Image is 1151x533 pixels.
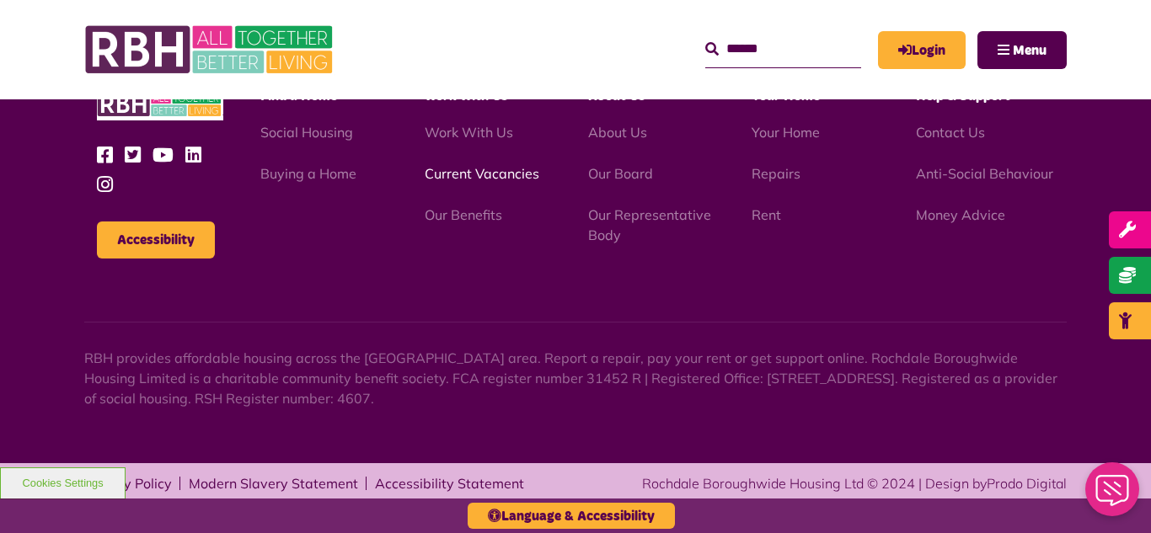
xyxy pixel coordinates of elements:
a: Accessibility Statement [375,477,524,490]
a: Our Representative Body [588,206,711,243]
a: About Us [588,124,647,141]
a: Prodo Digital - open in a new tab [987,475,1067,492]
span: Menu [1013,44,1047,57]
a: Buying a Home [260,165,356,182]
a: Our Board [588,165,653,182]
iframe: Netcall Web Assistant for live chat [1075,457,1151,533]
a: Modern Slavery Statement - open in a new tab [189,477,358,490]
img: RBH [97,88,223,120]
input: Search [705,31,861,67]
a: Our Benefits [425,206,502,223]
img: RBH [84,17,337,83]
button: Navigation [977,31,1067,69]
a: Rent [752,206,781,223]
a: Current Vacancies [425,165,539,182]
a: Contact Us [916,124,985,141]
button: Accessibility [97,221,215,259]
a: MyRBH [878,31,966,69]
div: Rochdale Boroughwide Housing Ltd © 2024 | Design by [642,473,1067,493]
a: Your Home [752,124,820,141]
button: Language & Accessibility [468,503,675,529]
a: Social Housing - open in a new tab [260,124,353,141]
p: RBH provides affordable housing across the [GEOGRAPHIC_DATA] area. Report a repair, pay your rent... [84,348,1067,408]
a: Anti-Social Behaviour [916,165,1053,182]
a: Repairs [752,165,800,182]
a: Money Advice [916,206,1005,223]
a: Work With Us [425,124,513,141]
a: Privacy Policy [84,477,172,490]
